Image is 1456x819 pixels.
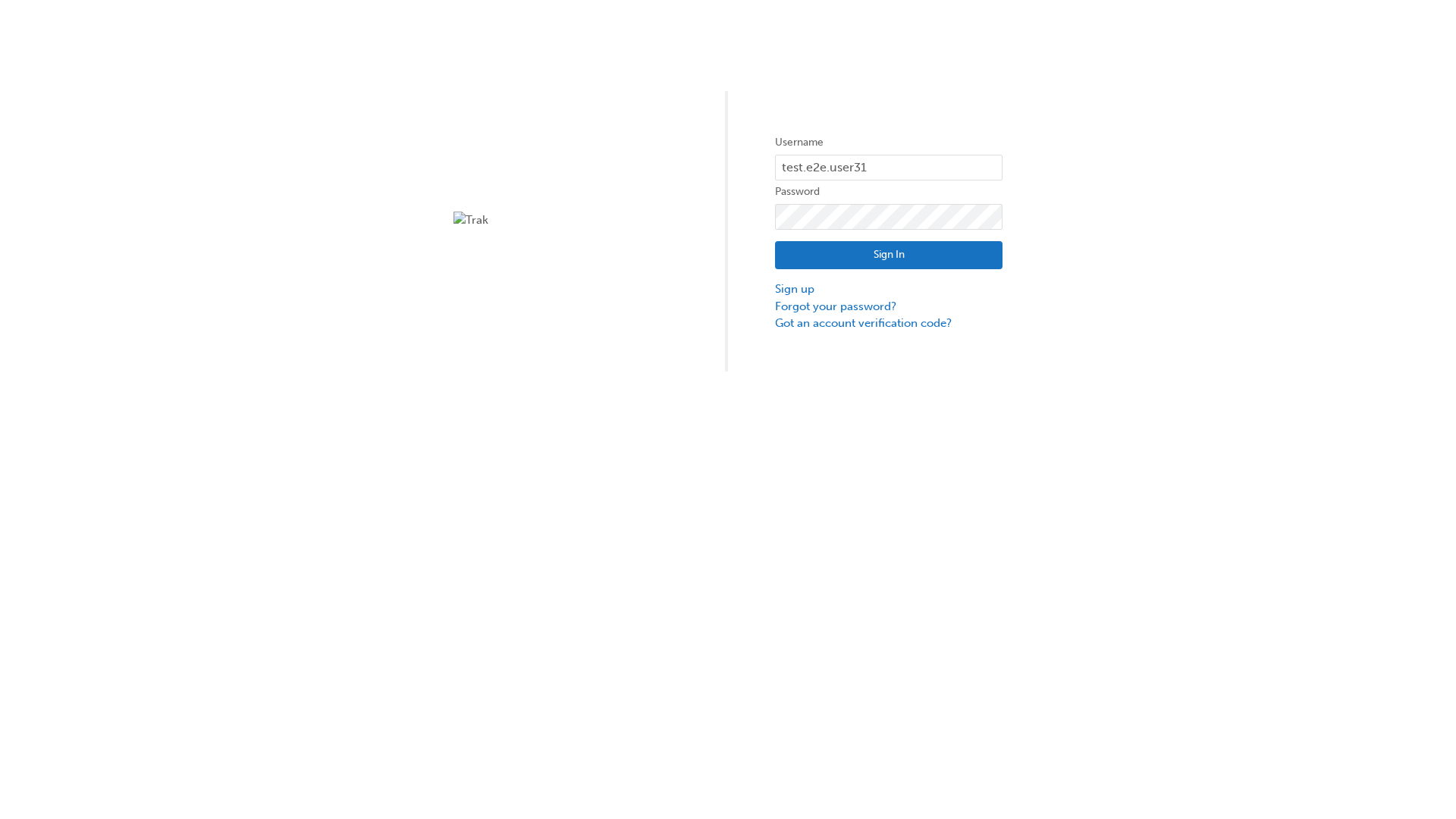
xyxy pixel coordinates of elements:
[775,155,1003,180] input: Username
[775,298,1003,315] a: Forgot your password?
[775,133,1003,152] label: Username
[775,241,1003,270] button: Sign In
[775,183,1003,201] label: Password
[453,212,681,229] img: Trak
[775,281,1003,298] a: Sign up
[775,315,1003,332] a: Got an account verification code?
